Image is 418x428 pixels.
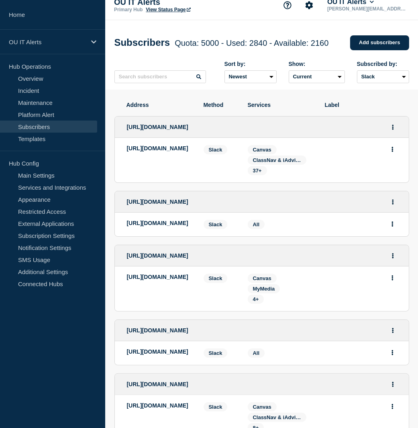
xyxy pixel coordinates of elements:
[127,381,188,387] span: [URL][DOMAIN_NAME]
[204,220,228,229] span: Slack
[253,404,271,410] span: Canvas
[388,196,398,208] button: Actions
[114,37,329,48] h1: Subscribers
[350,35,409,50] a: Add subscribers
[388,324,398,337] button: Actions
[127,402,192,409] p: [URL][DOMAIN_NAME]
[326,6,409,12] p: [PERSON_NAME][EMAIL_ADDRESS][DOMAIN_NAME]
[224,61,277,67] div: Sort by:
[126,102,192,108] span: Address
[253,414,302,420] span: ClassNav & iAdvise
[127,220,192,226] p: [URL][DOMAIN_NAME]
[127,274,192,280] p: [URL][DOMAIN_NAME]
[204,402,228,412] span: Slack
[253,275,271,281] span: Canvas
[289,70,345,83] select: Deleted
[387,143,398,156] button: Actions
[204,274,228,283] span: Slack
[146,7,190,12] a: View Status Page
[388,250,398,262] button: Actions
[224,70,277,83] select: Sort by
[325,102,397,108] span: Label
[388,121,398,133] button: Actions
[357,61,409,67] div: Subscribed by:
[114,70,206,83] input: Search subscribers
[127,124,188,130] span: [URL][DOMAIN_NAME]
[127,252,188,259] span: [URL][DOMAIN_NAME]
[357,70,409,83] select: Subscribed by
[387,346,398,359] button: Actions
[175,39,328,47] span: Quota: 5000 - Used: 2840 - Available: 2160
[289,61,345,67] div: Show:
[253,350,260,356] span: All
[387,218,398,230] button: Actions
[387,400,398,413] button: Actions
[388,378,398,391] button: Actions
[253,147,271,153] span: Canvas
[127,327,188,334] span: [URL][DOMAIN_NAME]
[204,145,228,154] span: Slack
[204,348,228,358] span: Slack
[248,102,313,108] span: Services
[127,199,188,205] span: [URL][DOMAIN_NAME]
[9,39,86,45] p: OU IT Alerts
[127,145,192,152] p: [URL][DOMAIN_NAME]
[253,168,262,174] span: 37+
[253,286,275,292] span: MyMedia
[127,348,192,355] p: [URL][DOMAIN_NAME]
[204,102,236,108] span: Method
[253,221,260,227] span: All
[253,157,302,163] span: ClassNav & iAdvise
[114,7,143,12] p: Primary Hub
[253,296,259,302] span: 4+
[387,272,398,284] button: Actions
